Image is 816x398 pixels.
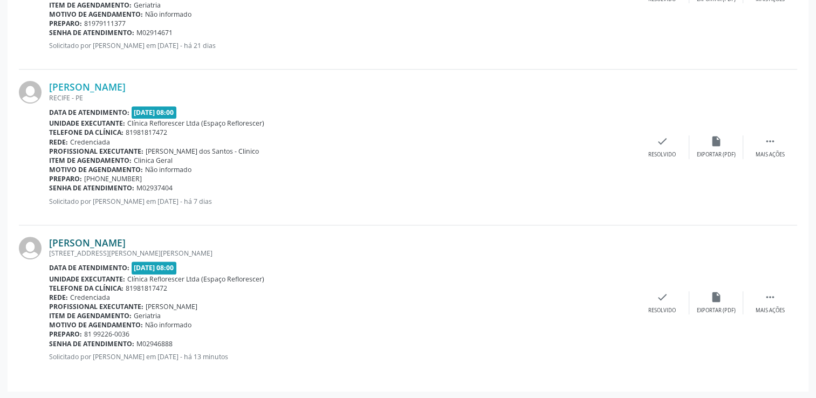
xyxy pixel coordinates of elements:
[710,135,722,147] i: insert_drive_file
[49,302,143,311] b: Profissional executante:
[49,249,635,258] div: [STREET_ADDRESS][PERSON_NAME][PERSON_NAME]
[49,165,143,174] b: Motivo de agendamento:
[49,320,143,330] b: Motivo de agendamento:
[49,174,82,183] b: Preparo:
[136,183,173,193] span: M02937404
[49,197,635,206] p: Solicitado por [PERSON_NAME] em [DATE] - há 7 dias
[49,1,132,10] b: Item de agendamento:
[648,307,676,314] div: Resolvido
[49,81,126,93] a: [PERSON_NAME]
[70,138,110,147] span: Credenciada
[146,302,197,311] span: [PERSON_NAME]
[134,1,161,10] span: Geriatria
[19,237,42,259] img: img
[648,151,676,159] div: Resolvido
[656,135,668,147] i: check
[136,28,173,37] span: M02914671
[132,106,177,119] span: [DATE] 08:00
[49,28,134,37] b: Senha de atendimento:
[49,128,124,137] b: Telefone da clínica:
[49,330,82,339] b: Preparo:
[49,263,129,272] b: Data de atendimento:
[49,10,143,19] b: Motivo de agendamento:
[19,81,42,104] img: img
[756,151,785,159] div: Mais ações
[146,147,259,156] span: [PERSON_NAME] dos Santos - Clinico
[710,291,722,303] i: insert_drive_file
[84,330,129,339] span: 81 99226-0036
[145,165,191,174] span: Não informado
[126,284,167,293] span: 81981817472
[49,183,134,193] b: Senha de atendimento:
[145,320,191,330] span: Não informado
[49,119,125,128] b: Unidade executante:
[49,352,635,361] p: Solicitado por [PERSON_NAME] em [DATE] - há 13 minutos
[49,147,143,156] b: Profissional executante:
[127,275,264,284] span: Clínica Reflorescer Ltda (Espaço Reflorescer)
[126,128,167,137] span: 81981817472
[49,311,132,320] b: Item de agendamento:
[134,311,161,320] span: Geriatria
[49,339,134,348] b: Senha de atendimento:
[756,307,785,314] div: Mais ações
[49,41,635,50] p: Solicitado por [PERSON_NAME] em [DATE] - há 21 dias
[49,237,126,249] a: [PERSON_NAME]
[49,156,132,165] b: Item de agendamento:
[49,93,635,102] div: RECIFE - PE
[49,275,125,284] b: Unidade executante:
[84,174,142,183] span: [PHONE_NUMBER]
[764,291,776,303] i: 
[49,284,124,293] b: Telefone da clínica:
[764,135,776,147] i: 
[656,291,668,303] i: check
[132,262,177,274] span: [DATE] 08:00
[134,156,173,165] span: Clinica Geral
[49,138,68,147] b: Rede:
[697,307,736,314] div: Exportar (PDF)
[70,293,110,302] span: Credenciada
[49,293,68,302] b: Rede:
[127,119,264,128] span: Clínica Reflorescer Ltda (Espaço Reflorescer)
[49,19,82,28] b: Preparo:
[145,10,191,19] span: Não informado
[49,108,129,117] b: Data de atendimento:
[84,19,126,28] span: 81979111377
[136,339,173,348] span: M02946888
[697,151,736,159] div: Exportar (PDF)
